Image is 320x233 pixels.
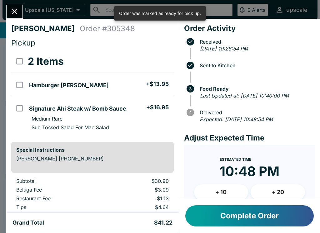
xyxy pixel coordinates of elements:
em: [DATE] 10:28:54 PM [200,45,248,52]
em: Last Updated at: [DATE] 10:40:00 PM [200,93,289,99]
h4: Order # 305348 [80,24,135,33]
p: Sub Tossed Salad For Mac Salad [32,124,109,131]
span: Estimated Time [220,157,251,162]
button: Close [7,5,22,18]
h3: 2 Items [28,55,64,68]
button: Complete Order [185,205,314,226]
button: + 10 [194,184,248,200]
p: Medium Rare [32,116,62,122]
button: + 20 [251,184,305,200]
p: $1.13 [107,195,168,202]
h5: $41.22 [154,219,172,226]
h5: Signature Ahi Steak w/ Bomb Sauce [29,105,126,112]
text: 3 [189,86,192,91]
span: Delivered [197,110,315,115]
span: Food Ready [197,86,315,92]
h4: [PERSON_NAME] [11,24,80,33]
p: Restaurant Fee [16,195,97,202]
p: $30.90 [107,178,168,184]
h5: + $13.95 [146,80,169,88]
time: 10:48 PM [220,163,279,179]
text: 4 [189,110,192,115]
div: Order was marked as ready for pick up. [119,8,201,19]
p: $4.64 [107,204,168,210]
span: Received [197,39,315,45]
p: [PERSON_NAME] [PHONE_NUMBER] [16,155,169,162]
p: $3.09 [107,187,168,193]
span: Sent to Kitchen [197,63,315,68]
p: Subtotal [16,178,97,184]
h5: + $16.95 [146,104,169,111]
span: Pickup [11,38,35,47]
h4: Order Activity [184,24,315,33]
p: Beluga Fee [16,187,97,193]
h4: Adjust Expected Time [184,133,315,143]
h5: Hamburger [PERSON_NAME] [29,82,109,89]
h6: Special Instructions [16,147,169,153]
p: Tips [16,204,97,210]
table: orders table [11,50,174,137]
table: orders table [11,178,174,221]
em: Expected: [DATE] 10:48:54 PM [200,116,273,122]
h5: Grand Total [12,219,44,226]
